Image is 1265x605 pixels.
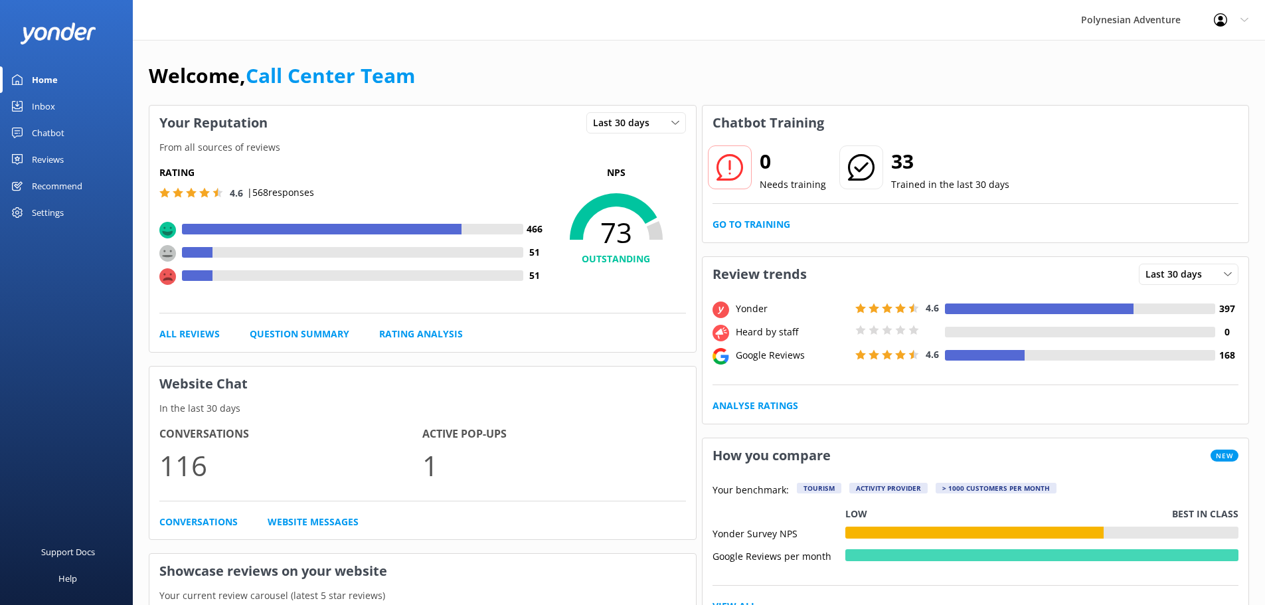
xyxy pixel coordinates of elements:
[246,62,415,89] a: Call Center Team
[32,93,55,120] div: Inbox
[713,483,789,499] p: Your benchmark:
[149,554,696,588] h3: Showcase reviews on your website
[760,177,826,192] p: Needs training
[760,145,826,177] h2: 0
[713,217,790,232] a: Go to Training
[58,565,77,592] div: Help
[159,165,547,180] h5: Rating
[1215,348,1238,363] h4: 168
[936,483,1056,493] div: > 1000 customers per month
[422,426,685,443] h4: Active Pop-ups
[159,426,422,443] h4: Conversations
[926,302,939,314] span: 4.6
[845,507,867,521] p: Low
[713,398,798,413] a: Analyse Ratings
[703,106,834,140] h3: Chatbot Training
[732,325,852,339] div: Heard by staff
[32,173,82,199] div: Recommend
[268,515,359,529] a: Website Messages
[379,327,463,341] a: Rating Analysis
[149,106,278,140] h3: Your Reputation
[926,348,939,361] span: 4.6
[149,401,696,416] p: In the last 30 days
[20,23,96,44] img: yonder-white-logo.png
[1211,450,1238,462] span: New
[149,60,415,92] h1: Welcome,
[1145,267,1210,282] span: Last 30 days
[159,443,422,487] p: 116
[32,120,64,146] div: Chatbot
[523,222,547,236] h4: 466
[523,268,547,283] h4: 51
[593,116,657,130] span: Last 30 days
[159,327,220,341] a: All Reviews
[523,245,547,260] h4: 51
[849,483,928,493] div: Activity Provider
[149,367,696,401] h3: Website Chat
[891,145,1009,177] h2: 33
[797,483,841,493] div: Tourism
[149,140,696,155] p: From all sources of reviews
[1215,302,1238,316] h4: 397
[41,539,95,565] div: Support Docs
[547,216,686,249] span: 73
[891,177,1009,192] p: Trained in the last 30 days
[547,252,686,266] h4: OUTSTANDING
[149,588,696,603] p: Your current review carousel (latest 5 star reviews)
[230,187,243,199] span: 4.6
[713,549,845,561] div: Google Reviews per month
[159,515,238,529] a: Conversations
[703,257,817,292] h3: Review trends
[1172,507,1238,521] p: Best in class
[250,327,349,341] a: Question Summary
[32,146,64,173] div: Reviews
[703,438,841,473] h3: How you compare
[732,302,852,316] div: Yonder
[32,199,64,226] div: Settings
[732,348,852,363] div: Google Reviews
[1215,325,1238,339] h4: 0
[247,185,314,200] p: | 568 responses
[547,165,686,180] p: NPS
[422,443,685,487] p: 1
[32,66,58,93] div: Home
[713,527,845,539] div: Yonder Survey NPS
